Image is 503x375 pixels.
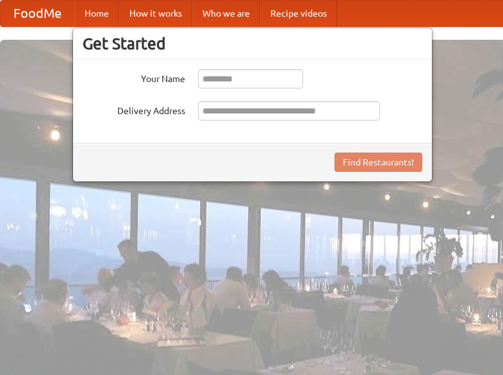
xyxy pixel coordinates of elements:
[260,1,337,26] a: Recipe videos
[1,1,74,26] a: FoodMe
[74,1,119,26] a: Home
[192,1,260,26] a: Who we are
[119,1,192,26] a: How it works
[83,69,185,85] label: Your Name
[83,34,422,53] h3: Get Started
[334,153,422,172] button: Find Restaurants!
[83,101,185,117] label: Delivery Address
